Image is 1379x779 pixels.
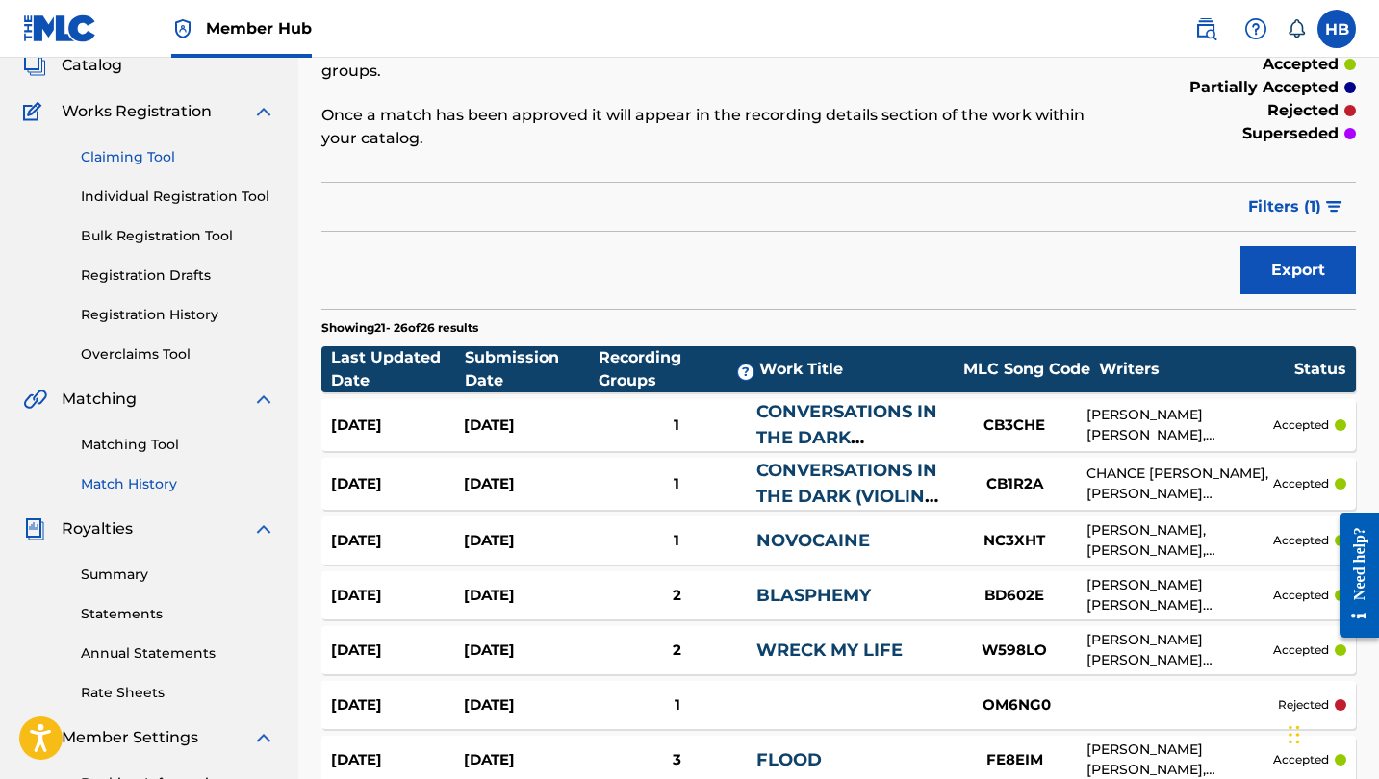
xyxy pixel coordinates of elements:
[942,530,1086,552] div: NC3XHT
[756,401,937,526] a: CONVERSATIONS IN THE DARK ([PERSON_NAME] VS [PERSON_NAME])
[1273,532,1329,549] p: accepted
[1287,19,1306,38] div: Notifications
[23,100,48,123] img: Works Registration
[1273,416,1329,434] p: accepted
[321,319,478,337] p: Showing 21 - 26 of 26 results
[1273,587,1329,604] p: accepted
[252,100,275,123] img: expand
[597,640,756,662] div: 2
[331,346,465,392] div: Last Updated Date
[206,17,312,39] span: Member Hub
[1242,122,1339,145] p: superseded
[23,388,47,411] img: Matching
[1263,53,1339,76] p: accepted
[81,187,275,207] a: Individual Registration Tool
[252,517,275,540] img: expand
[597,415,756,437] div: 1
[756,585,871,606] a: BLASPHEMY
[321,37,1118,83] p: Match History is a record of recent match suggestions that you've made for unmatched recording gr...
[1273,751,1329,768] p: accepted
[62,388,137,411] span: Matching
[1325,496,1379,655] iframe: Resource Center
[1317,10,1356,48] div: User Menu
[1248,195,1321,218] span: Filters ( 1 )
[945,694,1089,716] div: OM6NG0
[331,415,464,437] div: [DATE]
[464,530,597,552] div: [DATE]
[759,358,955,381] div: Work Title
[171,17,194,40] img: Top Rightsholder
[597,749,756,771] div: 3
[464,749,597,771] div: [DATE]
[464,694,597,716] div: [DATE]
[756,749,822,770] a: FLOOD
[1273,641,1329,659] p: accepted
[23,54,46,77] img: Catalog
[62,100,212,123] span: Works Registration
[756,460,937,533] a: CONVERSATIONS IN THE DARK (VIOLIN REMIX)
[1187,10,1225,48] a: Public Search
[464,640,597,662] div: [DATE]
[465,346,599,392] div: Submission Date
[331,473,464,495] div: [DATE]
[597,585,756,607] div: 2
[252,388,275,411] img: expand
[756,640,903,661] a: WRECK MY LIFE
[23,54,122,77] a: CatalogCatalog
[597,530,756,552] div: 1
[1273,475,1329,492] p: accepted
[756,530,870,551] a: NOVOCAINE
[1086,520,1273,561] div: [PERSON_NAME], [PERSON_NAME], [PERSON_NAME] [PERSON_NAME], [PERSON_NAME], [PERSON_NAME]
[252,726,275,749] img: expand
[81,474,275,494] a: Match History
[1194,17,1217,40] img: search
[942,640,1086,662] div: W598LO
[955,358,1099,381] div: MLC Song Code
[81,604,275,624] a: Statements
[599,346,759,392] div: Recording Groups
[464,415,597,437] div: [DATE]
[942,473,1086,495] div: CB1R2A
[464,473,597,495] div: [DATE]
[331,694,464,716] div: [DATE]
[81,226,275,246] a: Bulk Registration Tool
[81,435,275,455] a: Matching Tool
[464,585,597,607] div: [DATE]
[62,54,122,77] span: Catalog
[942,585,1086,607] div: BD602E
[81,344,275,364] a: Overclaims Tool
[1283,687,1379,779] iframe: Chat Widget
[597,473,756,495] div: 1
[1267,99,1339,122] p: rejected
[81,305,275,325] a: Registration History
[62,517,133,540] span: Royalties
[1237,10,1275,48] div: Help
[321,104,1118,150] p: Once a match has been approved it will appear in the recording details section of the work within...
[1289,706,1300,764] div: Drag
[81,683,275,703] a: Rate Sheets
[331,749,464,771] div: [DATE]
[1099,358,1294,381] div: Writers
[62,726,198,749] span: Member Settings
[331,640,464,662] div: [DATE]
[81,643,275,664] a: Annual Statements
[23,517,46,540] img: Royalties
[81,565,275,585] a: Summary
[1240,246,1356,294] button: Export
[738,364,753,380] span: ?
[1086,405,1273,445] div: [PERSON_NAME] [PERSON_NAME], [PERSON_NAME], [PERSON_NAME] [PERSON_NAME], [PERSON_NAME], [PERSON_N...
[331,530,464,552] div: [DATE]
[331,585,464,607] div: [DATE]
[1189,76,1339,99] p: partially accepted
[1086,575,1273,616] div: [PERSON_NAME] [PERSON_NAME] [PERSON_NAME] [PERSON_NAME], [PERSON_NAME]
[1294,358,1346,381] div: Status
[1237,183,1356,231] button: Filters (1)
[1278,696,1329,714] p: rejected
[1086,630,1273,670] div: [PERSON_NAME] [PERSON_NAME] [PERSON_NAME], [PERSON_NAME] [PERSON_NAME]
[942,749,1086,771] div: FE8EIM
[81,265,275,286] a: Registration Drafts
[23,14,97,42] img: MLC Logo
[1326,201,1342,213] img: filter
